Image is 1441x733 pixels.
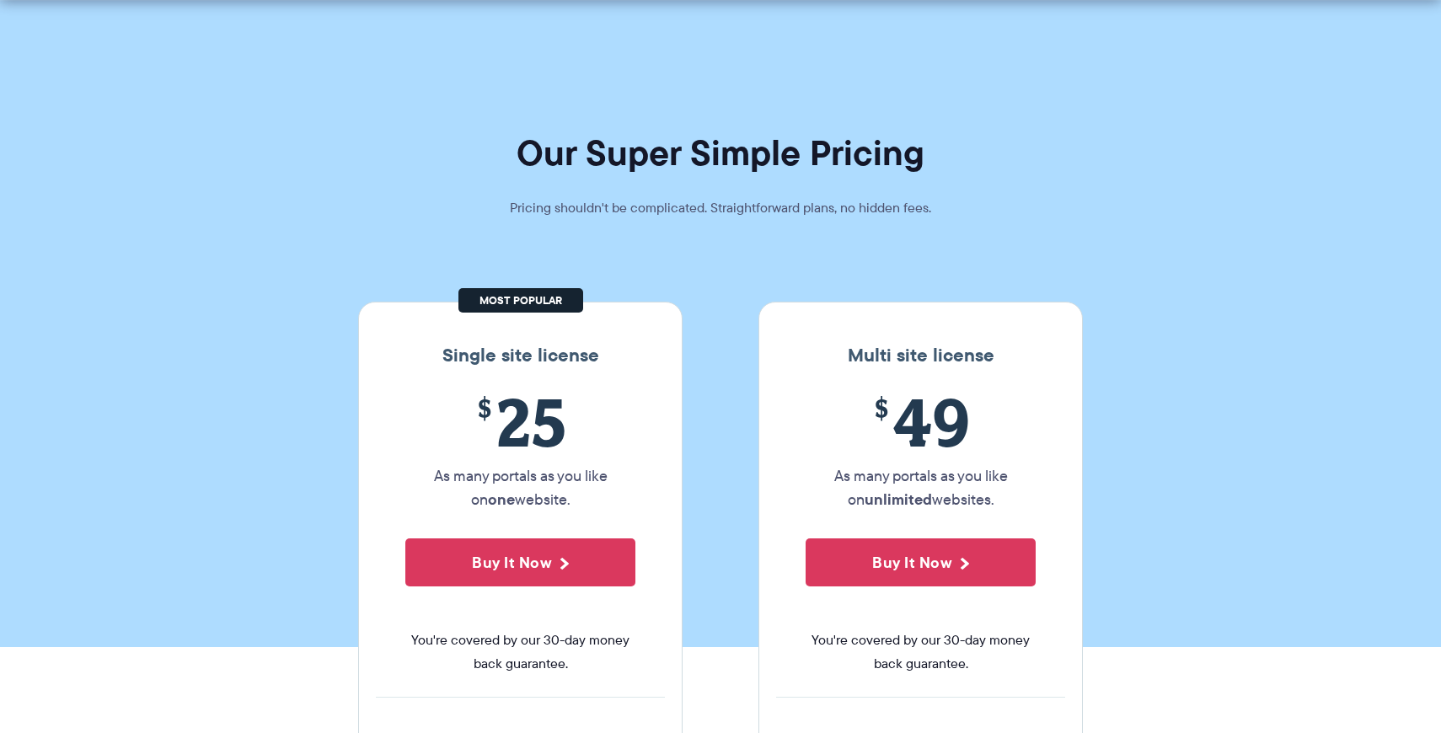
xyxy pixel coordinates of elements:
[468,196,973,220] p: Pricing shouldn't be complicated. Straightforward plans, no hidden fees.
[376,345,665,366] h3: Single site license
[865,488,932,511] strong: unlimited
[488,488,515,511] strong: one
[806,629,1036,676] span: You're covered by our 30-day money back guarantee.
[806,538,1036,586] button: Buy It Now
[806,464,1036,511] p: As many portals as you like on websites.
[405,538,635,586] button: Buy It Now
[806,383,1036,460] span: 49
[776,345,1065,366] h3: Multi site license
[405,383,635,460] span: 25
[405,629,635,676] span: You're covered by our 30-day money back guarantee.
[405,464,635,511] p: As many portals as you like on website.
